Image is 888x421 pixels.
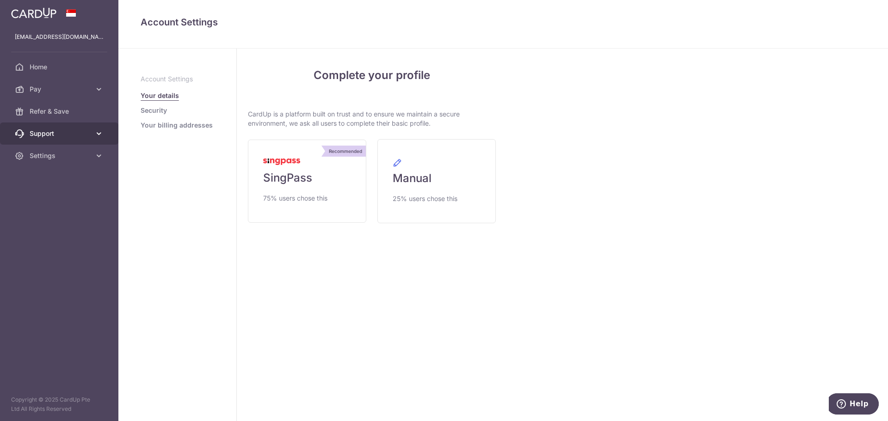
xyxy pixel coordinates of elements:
span: Help [21,6,40,15]
span: Home [30,62,91,72]
a: Security [141,106,167,115]
div: Recommended [325,146,366,157]
img: MyInfoLogo [263,159,300,165]
a: Your details [141,91,179,100]
a: Recommended SingPass 75% users chose this [248,140,366,223]
span: Pay [30,85,91,94]
h4: Complete your profile [248,67,496,84]
iframe: Opens a widget where you can find more information [829,393,879,416]
h4: Account Settings [141,15,866,30]
p: Account Settings [141,74,214,84]
p: CardUp is a platform built on trust and to ensure we maintain a secure environment, we ask all us... [248,110,496,128]
p: [EMAIL_ADDRESS][DOMAIN_NAME] [15,32,104,42]
span: Settings [30,151,91,160]
a: Your billing addresses [141,121,213,130]
img: CardUp [11,7,56,18]
span: 75% users chose this [263,193,327,204]
span: SingPass [263,171,312,185]
span: Manual [393,171,432,186]
span: Refer & Save [30,107,91,116]
span: Support [30,129,91,138]
a: Manual 25% users chose this [377,139,496,223]
span: 25% users chose this [393,193,457,204]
